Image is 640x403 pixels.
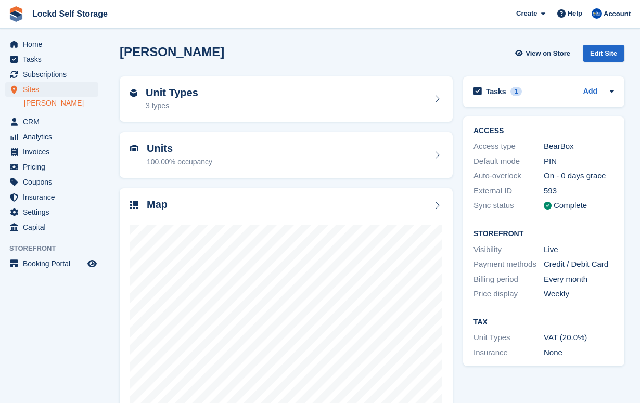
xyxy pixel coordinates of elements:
a: View on Store [514,45,574,62]
span: Home [23,37,85,51]
img: stora-icon-8386f47178a22dfd0bd8f6a31ec36ba5ce8667c1dd55bd0f319d3a0aa187defe.svg [8,6,24,22]
h2: ACCESS [473,127,614,135]
span: Invoices [23,145,85,159]
span: Coupons [23,175,85,189]
a: menu [5,37,98,51]
span: Tasks [23,52,85,67]
img: unit-icn-7be61d7bf1b0ce9d3e12c5938cc71ed9869f7b940bace4675aadf7bd6d80202e.svg [130,145,138,152]
h2: Storefront [473,230,614,238]
span: View on Store [526,48,570,59]
div: 100.00% occupancy [147,157,212,167]
a: Preview store [86,257,98,270]
a: menu [5,220,98,235]
h2: Map [147,199,168,211]
span: Storefront [9,243,104,254]
h2: [PERSON_NAME] [120,45,224,59]
div: Unit Types [473,332,544,344]
div: On - 0 days grace [544,170,614,182]
div: Live [544,244,614,256]
div: Edit Site [583,45,624,62]
a: menu [5,114,98,129]
a: [PERSON_NAME] [24,98,98,108]
a: menu [5,129,98,144]
div: Billing period [473,274,544,285]
div: Access type [473,140,544,152]
a: Lockd Self Storage [28,5,112,22]
img: map-icn-33ee37083ee616e46c38cad1a60f524a97daa1e2b2c8c0bc3eb3415660979fc1.svg [130,201,138,209]
a: menu [5,82,98,97]
span: Create [516,8,537,19]
div: External ID [473,185,544,197]
div: Every month [544,274,614,285]
span: Account [604,9,631,19]
div: Auto-overlock [473,170,544,182]
h2: Units [147,142,212,154]
a: menu [5,190,98,204]
div: 593 [544,185,614,197]
span: CRM [23,114,85,129]
div: None [544,347,614,359]
span: Settings [23,205,85,219]
a: menu [5,256,98,271]
div: Weekly [544,288,614,300]
a: menu [5,205,98,219]
a: menu [5,67,98,82]
span: Insurance [23,190,85,204]
div: VAT (20.0%) [544,332,614,344]
a: menu [5,145,98,159]
span: Booking Portal [23,256,85,271]
a: Edit Site [583,45,624,66]
h2: Tasks [486,87,506,96]
span: Subscriptions [23,67,85,82]
span: Analytics [23,129,85,144]
a: Add [583,86,597,98]
span: Sites [23,82,85,97]
a: menu [5,160,98,174]
div: Credit / Debit Card [544,258,614,270]
div: Sync status [473,200,544,212]
div: 3 types [146,100,198,111]
img: unit-type-icn-2b2737a686de81e16bb02015468b77c625bbabd49415b5ef34ead5e3b44a266d.svg [130,89,137,97]
div: Insurance [473,347,544,359]
div: 1 [510,87,522,96]
img: Jonny Bleach [592,8,602,19]
div: Payment methods [473,258,544,270]
div: Default mode [473,155,544,167]
a: Unit Types 3 types [120,76,453,122]
h2: Unit Types [146,87,198,99]
h2: Tax [473,318,614,327]
span: Pricing [23,160,85,174]
span: Help [568,8,582,19]
a: Units 100.00% occupancy [120,132,453,178]
div: BearBox [544,140,614,152]
div: Price display [473,288,544,300]
div: Visibility [473,244,544,256]
div: PIN [544,155,614,167]
span: Capital [23,220,85,235]
a: menu [5,175,98,189]
div: Complete [554,200,587,212]
a: menu [5,52,98,67]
